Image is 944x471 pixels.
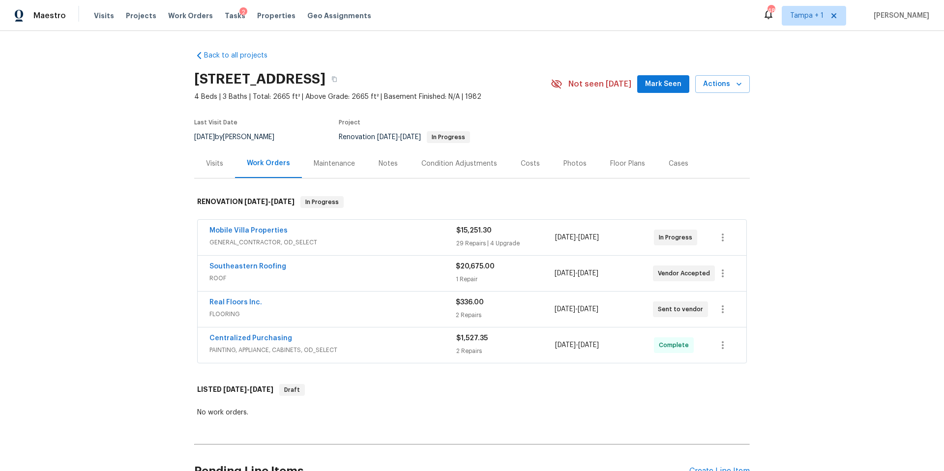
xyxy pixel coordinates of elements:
[223,386,273,393] span: -
[555,306,575,313] span: [DATE]
[658,268,714,278] span: Vendor Accepted
[339,119,360,125] span: Project
[168,11,213,21] span: Work Orders
[250,386,273,393] span: [DATE]
[578,306,598,313] span: [DATE]
[239,7,247,17] div: 2
[790,11,824,21] span: Tampa + 1
[456,299,484,306] span: $336.00
[379,159,398,169] div: Notes
[223,386,247,393] span: [DATE]
[400,134,421,141] span: [DATE]
[301,197,343,207] span: In Progress
[197,384,273,396] h6: LISTED
[194,119,237,125] span: Last Visit Date
[271,198,295,205] span: [DATE]
[555,304,598,314] span: -
[456,346,555,356] div: 2 Repairs
[456,227,492,234] span: $15,251.30
[456,238,555,248] div: 29 Repairs | 4 Upgrade
[421,159,497,169] div: Condition Adjustments
[194,74,325,84] h2: [STREET_ADDRESS]
[225,12,245,19] span: Tasks
[206,159,223,169] div: Visits
[314,159,355,169] div: Maintenance
[456,335,488,342] span: $1,527.35
[209,237,456,247] span: GENERAL_CONTRACTOR, OD_SELECT
[521,159,540,169] div: Costs
[637,75,689,93] button: Mark Seen
[669,159,688,169] div: Cases
[555,234,576,241] span: [DATE]
[703,78,742,90] span: Actions
[209,345,456,355] span: PAINTING, APPLIANCE, CABINETS, OD_SELECT
[456,274,554,284] div: 1 Repair
[659,233,696,242] span: In Progress
[428,134,469,140] span: In Progress
[659,340,693,350] span: Complete
[209,309,456,319] span: FLOORING
[695,75,750,93] button: Actions
[578,234,599,241] span: [DATE]
[194,374,750,406] div: LISTED [DATE]-[DATE]Draft
[244,198,268,205] span: [DATE]
[209,273,456,283] span: ROOF
[555,342,576,349] span: [DATE]
[555,233,599,242] span: -
[563,159,587,169] div: Photos
[555,270,575,277] span: [DATE]
[209,299,262,306] a: Real Floors Inc.
[456,263,495,270] span: $20,675.00
[209,263,286,270] a: Southeastern Roofing
[126,11,156,21] span: Projects
[280,385,304,395] span: Draft
[194,131,286,143] div: by [PERSON_NAME]
[209,227,288,234] a: Mobile Villa Properties
[197,196,295,208] h6: RENOVATION
[610,159,645,169] div: Floor Plans
[94,11,114,21] span: Visits
[456,310,554,320] div: 2 Repairs
[307,11,371,21] span: Geo Assignments
[247,158,290,168] div: Work Orders
[257,11,295,21] span: Properties
[568,79,631,89] span: Not seen [DATE]
[555,340,599,350] span: -
[197,408,747,417] div: No work orders.
[578,342,599,349] span: [DATE]
[325,70,343,88] button: Copy Address
[194,134,215,141] span: [DATE]
[658,304,707,314] span: Sent to vendor
[194,186,750,218] div: RENOVATION [DATE]-[DATE]In Progress
[244,198,295,205] span: -
[339,134,470,141] span: Renovation
[377,134,398,141] span: [DATE]
[870,11,929,21] span: [PERSON_NAME]
[578,270,598,277] span: [DATE]
[33,11,66,21] span: Maestro
[767,6,774,16] div: 48
[209,335,292,342] a: Centralized Purchasing
[645,78,681,90] span: Mark Seen
[555,268,598,278] span: -
[377,134,421,141] span: -
[194,92,551,102] span: 4 Beds | 3 Baths | Total: 2665 ft² | Above Grade: 2665 ft² | Basement Finished: N/A | 1982
[194,51,289,60] a: Back to all projects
